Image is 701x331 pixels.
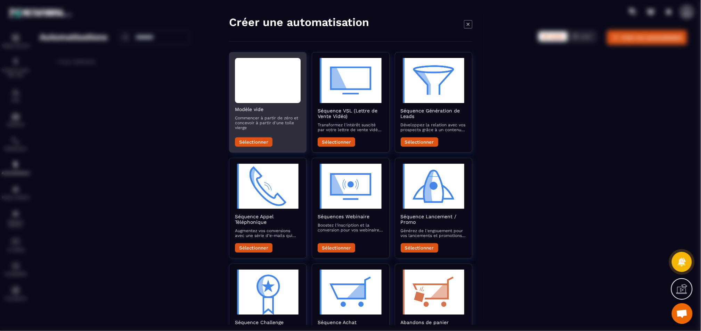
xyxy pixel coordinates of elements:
[318,223,383,232] p: Boostez l'inscription et la conversion pour vos webinaires avec des e-mails qui informent, rappel...
[235,137,272,147] button: Sélectionner
[318,214,383,219] h2: Séquences Webinaire
[318,58,383,103] img: automation-objective-icon
[400,164,466,209] img: automation-objective-icon
[400,108,466,119] h2: Séquence Génération de Leads
[318,320,383,325] h2: Séquence Achat
[400,58,466,103] img: automation-objective-icon
[235,228,301,238] p: Augmentez vos conversions avec une série d’e-mails qui préparent et suivent vos appels commerciaux
[318,122,383,132] p: Transformez l'intérêt suscité par votre lettre de vente vidéo en actions concrètes avec des e-mai...
[318,243,355,253] button: Sélectionner
[318,164,383,209] img: automation-objective-icon
[400,228,466,238] p: Générez de l'engouement pour vos lancements et promotions avec une séquence d’e-mails captivante ...
[235,164,301,209] img: automation-objective-icon
[235,107,301,112] h2: Modèle vide
[229,15,369,29] h4: Créer une automatisation
[318,108,383,119] h2: Séquence VSL (Lettre de Vente Vidéo)
[400,122,466,132] p: Développez la relation avec vos prospects grâce à un contenu attractif qui les accompagne vers la...
[400,270,466,315] img: automation-objective-icon
[400,243,438,253] button: Sélectionner
[235,270,301,315] img: automation-objective-icon
[400,137,438,147] button: Sélectionner
[400,320,466,325] h2: Abandons de panier
[235,320,301,325] h2: Séquence Challenge
[318,270,383,315] img: automation-objective-icon
[235,214,301,225] h2: Séquence Appel Téléphonique
[318,137,355,147] button: Sélectionner
[235,116,301,130] p: Commencer à partir de zéro et concevoir à partir d'une toile vierge
[672,303,693,324] a: Ouvrir le chat
[400,214,466,225] h2: Séquence Lancement / Promo
[235,243,272,253] button: Sélectionner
